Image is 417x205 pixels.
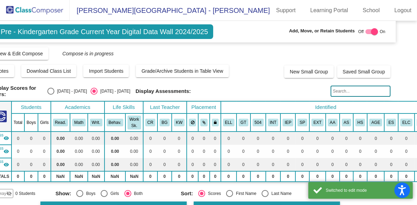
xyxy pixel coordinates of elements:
[250,113,266,132] th: 504 Plan
[143,132,157,145] td: 0
[88,132,105,145] td: 0.00
[353,132,367,145] td: 0
[358,29,364,35] span: Off
[284,65,334,78] button: New Small Group
[266,145,281,158] td: 0
[384,171,398,182] td: 0
[309,145,326,158] td: 0
[88,171,105,182] td: NaN
[398,158,415,171] td: 0
[15,190,35,197] span: 0 Students
[367,113,384,132] th: Young Students
[266,158,281,171] td: 0
[309,171,326,182] td: 0
[51,132,70,145] td: 0.00
[24,113,38,132] th: Boys
[367,171,384,182] td: 0
[326,113,340,132] th: African American
[88,145,105,158] td: 0.00
[221,158,237,171] td: 0
[340,145,354,158] td: 0
[210,171,221,182] td: 0
[398,132,415,145] td: 0
[172,113,187,132] th: Kathy Williamson
[384,158,398,171] td: 0
[136,65,229,77] button: Grade/Archive Students in Table View
[24,158,38,171] td: 0
[326,171,340,182] td: 0
[70,158,87,171] td: 0.00
[295,113,309,132] th: SPEECH
[187,101,221,113] th: Placement
[280,171,295,182] td: 0
[289,27,355,34] span: Add, Move, or Retain Students
[221,171,237,182] td: 0
[143,145,157,158] td: 0
[250,171,266,182] td: 0
[269,190,292,197] div: Last Name
[210,132,221,145] td: 0
[6,191,12,196] mat-icon: visibility_off
[343,69,385,74] span: Saved Small Group
[105,158,125,171] td: 0.00
[367,132,384,145] td: 0
[198,113,210,132] th: Keep with students
[337,65,391,78] button: Saved Small Group
[108,190,119,197] div: Girls
[290,69,328,74] span: New Small Group
[143,158,157,171] td: 0
[326,145,340,158] td: 0
[131,190,143,197] div: Both
[367,145,384,158] td: 0
[11,113,24,132] th: Total
[309,113,326,132] th: Extrovert
[24,145,38,158] td: 0
[11,132,24,145] td: 0
[128,116,141,129] button: Work Sk.
[237,171,250,182] td: 0
[107,119,123,126] button: Behav.
[38,158,51,171] td: 0
[187,171,199,182] td: 0
[283,119,293,126] button: IEP
[174,119,185,126] button: KW
[221,113,237,132] th: English Language Learner
[70,132,87,145] td: 0.00
[157,158,172,171] td: 0
[143,101,187,113] th: Last Teacher
[384,145,398,158] td: 0
[237,145,250,158] td: 0
[89,68,123,74] span: Import Students
[398,113,415,132] th: EL class C
[55,51,114,56] span: Compose is in progress
[83,190,95,197] div: Boys
[187,145,199,158] td: 0
[187,132,199,145] td: 0
[309,158,326,171] td: 0
[205,190,221,197] div: Scores
[233,190,256,197] div: First Name
[389,5,417,16] a: Logout
[27,68,71,74] span: Download Class List
[340,132,354,145] td: 0
[54,88,87,94] div: [DATE] - [DATE]
[400,119,412,126] button: ELC
[157,132,172,145] td: 0
[298,119,307,126] button: SP
[51,158,70,171] td: 0.00
[210,145,221,158] td: 0
[24,171,38,182] td: 0
[125,158,143,171] td: 0.00
[250,145,266,158] td: 0
[328,119,338,126] button: AA
[172,145,187,158] td: 0
[181,190,193,197] span: Sort:
[340,158,354,171] td: 0
[38,145,51,158] td: 0
[353,171,367,182] td: 0
[384,113,398,132] th: ES IEP
[295,145,309,158] td: 0
[237,132,250,145] td: 0
[253,119,264,126] button: 504
[141,68,223,74] span: Grade/Archive Students in Table View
